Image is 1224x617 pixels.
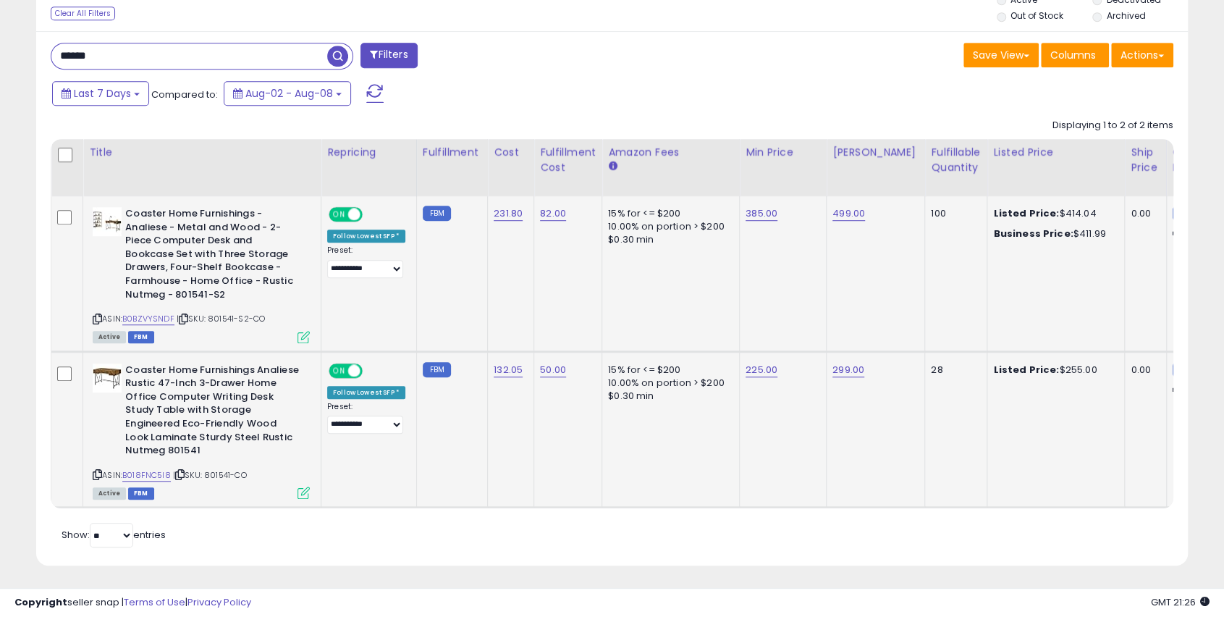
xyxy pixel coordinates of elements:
button: Aug-02 - Aug-08 [224,81,351,106]
button: Actions [1111,43,1173,67]
small: Amazon Fees. [608,160,617,173]
strong: Copyright [14,595,67,609]
small: FBM [423,362,451,377]
img: 41dKhenWU9L._SL40_.jpg [93,207,122,236]
div: ASIN: [93,207,310,342]
span: Last 7 Days [74,86,131,101]
div: Listed Price [993,145,1118,160]
span: 2025-08-16 21:26 GMT [1151,595,1210,609]
a: 499.00 [832,206,865,221]
span: | SKU: 801541-S2-CO [177,313,265,324]
div: [PERSON_NAME] [832,145,919,160]
div: Displaying 1 to 2 of 2 items [1052,119,1173,133]
div: Fulfillable Quantity [931,145,981,175]
a: 231.80 [494,206,523,221]
a: 50.00 [540,363,566,377]
b: Listed Price: [993,206,1059,220]
div: Preset: [327,402,405,435]
small: FBM [1173,362,1201,377]
img: 410VxexKcbL._SL40_.jpg [93,364,122,393]
div: 15% for <= $200 [608,364,728,377]
div: Repricing [327,145,410,160]
b: Coaster Home Furnishings Analiese Rustic 47-Inch 3-Drawer Home Office Computer Writing Desk Study... [125,364,301,461]
div: Fulfillment Cost [540,145,596,175]
a: 132.05 [494,363,523,377]
span: ON [330,364,348,377]
span: All listings currently available for purchase on Amazon [93,331,126,343]
span: OFF [360,364,384,377]
div: ASIN: [93,364,310,498]
a: Terms of Use [124,595,185,609]
span: Compared to: [151,88,218,101]
b: Business Price: [993,227,1073,240]
span: FBM [128,487,154,500]
span: Aug-02 - Aug-08 [245,86,333,101]
label: Archived [1107,9,1146,22]
div: seller snap | | [14,596,251,610]
a: 225.00 [746,363,777,377]
div: Cost [494,145,528,160]
div: 15% for <= $200 [608,207,728,220]
a: B018FNC5I8 [122,469,171,482]
label: Out of Stock [1010,9,1063,22]
div: 100 [931,207,976,220]
span: Columns [1050,48,1096,62]
button: Filters [360,43,417,68]
div: Clear All Filters [51,7,115,20]
span: All listings currently available for purchase on Amazon [93,487,126,500]
div: 10.00% on portion > $200 [608,220,728,233]
span: FBM [128,331,154,343]
div: $0.30 min [608,233,728,246]
a: 385.00 [746,206,777,221]
small: FBM [1173,206,1201,221]
a: Privacy Policy [187,595,251,609]
div: Ship Price [1131,145,1160,175]
span: Show: entries [62,528,166,542]
div: 0.00 [1131,207,1155,220]
div: $411.99 [993,227,1113,240]
div: 0.00 [1131,364,1155,377]
div: $255.00 [993,364,1113,377]
div: Min Price [746,145,820,160]
b: Listed Price: [993,363,1059,377]
div: Follow Lowest SFP * [327,386,405,399]
div: Title [89,145,315,160]
div: Fulfillment [423,145,481,160]
button: Save View [963,43,1039,67]
button: Last 7 Days [52,81,149,106]
div: Follow Lowest SFP * [327,230,405,243]
div: $0.30 min [608,390,728,403]
small: FBM [423,206,451,221]
span: ON [330,209,348,221]
span: OFF [360,209,384,221]
div: Amazon Fees [608,145,733,160]
div: Preset: [327,245,405,278]
button: Columns [1041,43,1109,67]
a: 299.00 [832,363,864,377]
div: $414.04 [993,207,1113,220]
b: Coaster Home Furnishings - Analiese - Metal and Wood - 2-Piece Computer Desk and Bookcase Set wit... [125,207,301,305]
a: B0BZVYSNDF [122,313,174,325]
a: 82.00 [540,206,566,221]
span: | SKU: 801541-CO [173,469,247,481]
div: 10.00% on portion > $200 [608,377,728,390]
div: 28 [931,364,976,377]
